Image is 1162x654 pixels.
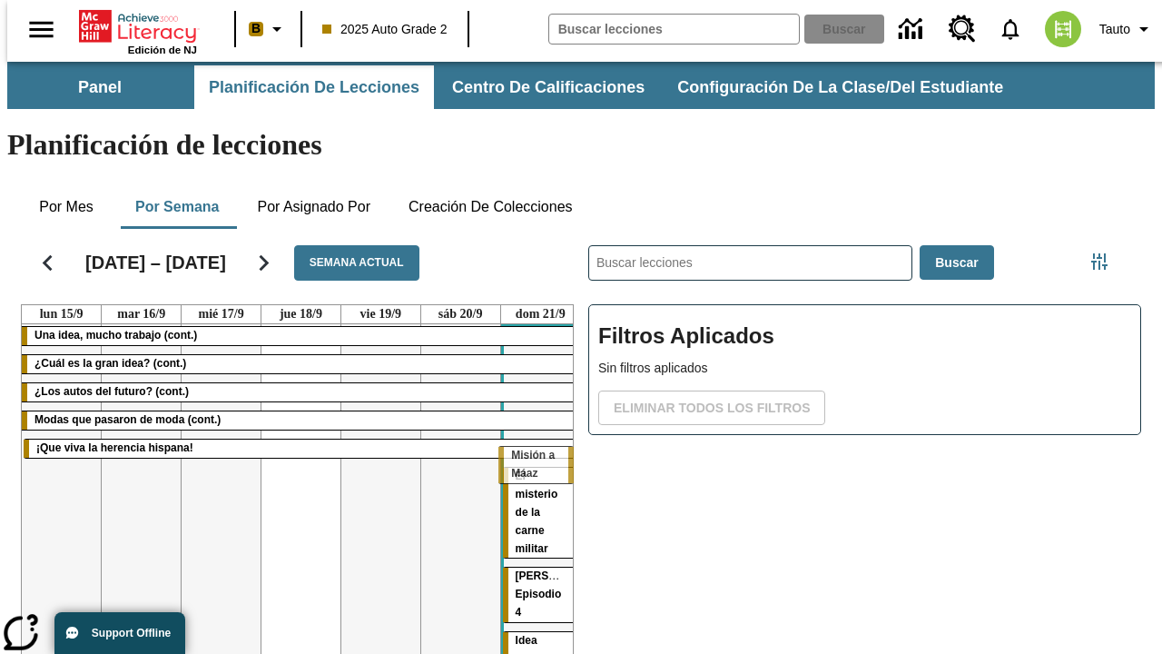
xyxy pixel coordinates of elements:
button: Por asignado por [242,185,385,229]
button: Seguir [241,240,287,286]
a: 19 de septiembre de 2025 [357,305,406,323]
span: Centro de calificaciones [452,77,645,98]
span: B [251,17,261,40]
button: Boost El color de la clase es anaranjado claro. Cambiar el color de la clase. [241,13,295,45]
input: Buscar lecciones [589,246,911,280]
button: Por semana [121,185,233,229]
span: Edición de NJ [128,45,197,55]
div: Subbarra de navegación [7,65,1019,109]
div: Portada [79,6,197,55]
span: Panel [78,77,122,98]
span: Configuración de la clase/del estudiante [677,77,1003,98]
h2: [DATE] – [DATE] [85,252,226,273]
a: 16 de septiembre de 2025 [113,305,169,323]
div: Una idea, mucho trabajo (cont.) [22,327,580,345]
a: 15 de septiembre de 2025 [36,305,87,323]
h2: Filtros Aplicados [598,314,1131,359]
button: Menú lateral de filtros [1081,243,1118,280]
button: Por mes [21,185,112,229]
button: Creación de colecciones [394,185,587,229]
span: ¡Que viva la herencia hispana! [36,441,193,454]
a: 18 de septiembre de 2025 [276,305,326,323]
div: Elena Menope: Episodio 4 [503,568,578,622]
button: Abrir el menú lateral [15,3,68,56]
span: El misterio de la carne militar [516,470,558,555]
button: Semana actual [294,245,419,281]
button: Escoja un nuevo avatar [1034,5,1092,53]
a: 20 de septiembre de 2025 [435,305,487,323]
button: Perfil/Configuración [1092,13,1162,45]
span: ¿Los autos del futuro? (cont.) [34,385,189,398]
div: Modas que pasaron de moda (cont.) [22,411,580,430]
div: El misterio de la carne militar [503,468,578,559]
div: Subbarra de navegación [7,62,1155,109]
button: Centro de calificaciones [438,65,659,109]
input: Buscar campo [549,15,799,44]
button: Support Offline [54,612,185,654]
a: 21 de septiembre de 2025 [512,305,569,323]
a: Notificaciones [987,5,1034,53]
button: Panel [9,65,191,109]
span: Planificación de lecciones [209,77,419,98]
a: Centro de información [888,5,938,54]
button: Regresar [25,240,71,286]
h1: Planificación de lecciones [7,128,1155,162]
img: avatar image [1045,11,1081,47]
span: Modas que pasaron de moda (cont.) [34,413,221,426]
span: Support Offline [92,627,171,639]
button: Planificación de lecciones [194,65,434,109]
button: Buscar [920,245,993,281]
div: ¡Que viva la herencia hispana! [24,440,578,458]
a: Centro de recursos, Se abrirá en una pestaña nueva. [938,5,987,54]
div: ¿Cuál es la gran idea? (cont.) [22,355,580,373]
div: ¿Los autos del futuro? (cont.) [22,383,580,401]
span: 2025 Auto Grade 2 [322,20,448,39]
span: ¿Cuál es la gran idea? (cont.) [34,357,186,370]
div: Filtros Aplicados [588,304,1141,435]
span: Una idea, mucho trabajo (cont.) [34,329,197,342]
a: 17 de septiembre de 2025 [195,305,248,323]
a: Portada [79,8,197,45]
span: Tauto [1099,20,1130,39]
span: Elena Menope: Episodio 4 [516,570,611,619]
button: Configuración de la clase/del estudiante [663,65,1018,109]
p: Sin filtros aplicados [598,359,1131,378]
